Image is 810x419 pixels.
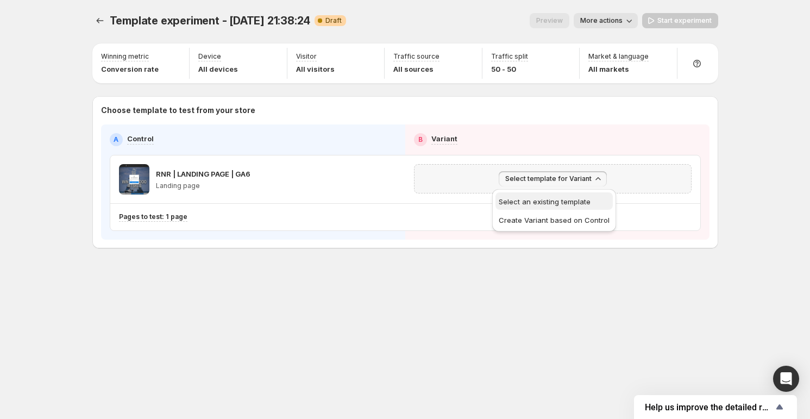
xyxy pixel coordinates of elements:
img: RNR | LANDING PAGE | GA6 [119,164,149,195]
span: Help us improve the detailed report for A/B campaigns [645,402,773,412]
p: Traffic split [491,52,528,61]
p: Choose template to test from your store [101,105,709,116]
span: More actions [580,16,623,25]
p: Conversion rate [101,64,159,74]
button: Show survey - Help us improve the detailed report for A/B campaigns [645,401,786,414]
p: 50 - 50 [491,64,528,74]
p: All visitors [296,64,335,74]
div: Open Intercom Messenger [773,366,799,392]
p: Visitor [296,52,317,61]
p: RNR | LANDING PAGE | GA6 [156,168,250,179]
p: All markets [588,64,649,74]
p: Control [127,133,154,144]
button: Experiments [92,13,108,28]
p: Pages to test: 1 page [119,212,187,221]
h2: B [418,135,423,144]
span: Draft [325,16,342,25]
span: Template experiment - [DATE] 21:38:24 [110,14,311,27]
p: All devices [198,64,238,74]
p: Landing page [156,182,250,190]
span: Select template for Variant [505,174,592,183]
p: Variant [431,133,457,144]
span: Select an existing template [499,197,591,206]
h2: A [114,135,118,144]
button: Create Variant based on Control [495,211,613,228]
button: Select an existing template [495,192,613,210]
p: Winning metric [101,52,149,61]
p: Market & language [588,52,649,61]
button: More actions [574,13,638,28]
span: Create Variant based on Control [499,216,610,224]
p: Traffic source [393,52,439,61]
p: All sources [393,64,439,74]
button: Select template for Variant [499,171,607,186]
p: Device [198,52,221,61]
